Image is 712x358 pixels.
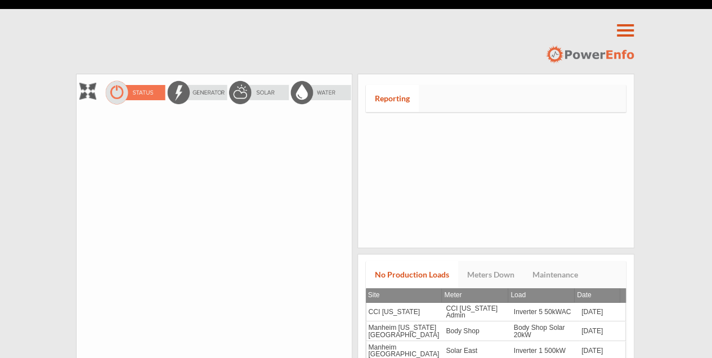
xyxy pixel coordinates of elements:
th: Meter [442,288,508,303]
th: Site [366,288,442,303]
td: Body Shop Solar 20kW [512,321,579,341]
td: Inverter 5 50kWAC [512,303,579,321]
td: [DATE] [579,303,626,321]
img: logo [545,45,634,64]
span: Load [511,291,526,299]
th: Date [575,288,621,303]
td: [DATE] [579,321,626,341]
img: zoom.png [79,83,96,100]
span: Date [577,291,592,299]
td: CCI [US_STATE] [366,303,444,321]
a: No Production Loads [366,261,458,288]
a: Meters Down [458,261,523,288]
img: energyOff.png [166,80,228,105]
td: Manheim [US_STATE][GEOGRAPHIC_DATA] [366,321,444,341]
th: Load [508,288,575,303]
a: Reporting [366,85,419,112]
span: Meter [444,291,462,299]
img: statusOn.png [104,80,166,105]
img: waterOff.png [290,80,352,105]
span: Site [368,291,380,299]
a: Maintenance [523,261,587,288]
img: solarOff.png [228,80,290,105]
td: CCI [US_STATE] Admin [444,303,511,321]
td: Body Shop [444,321,511,341]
